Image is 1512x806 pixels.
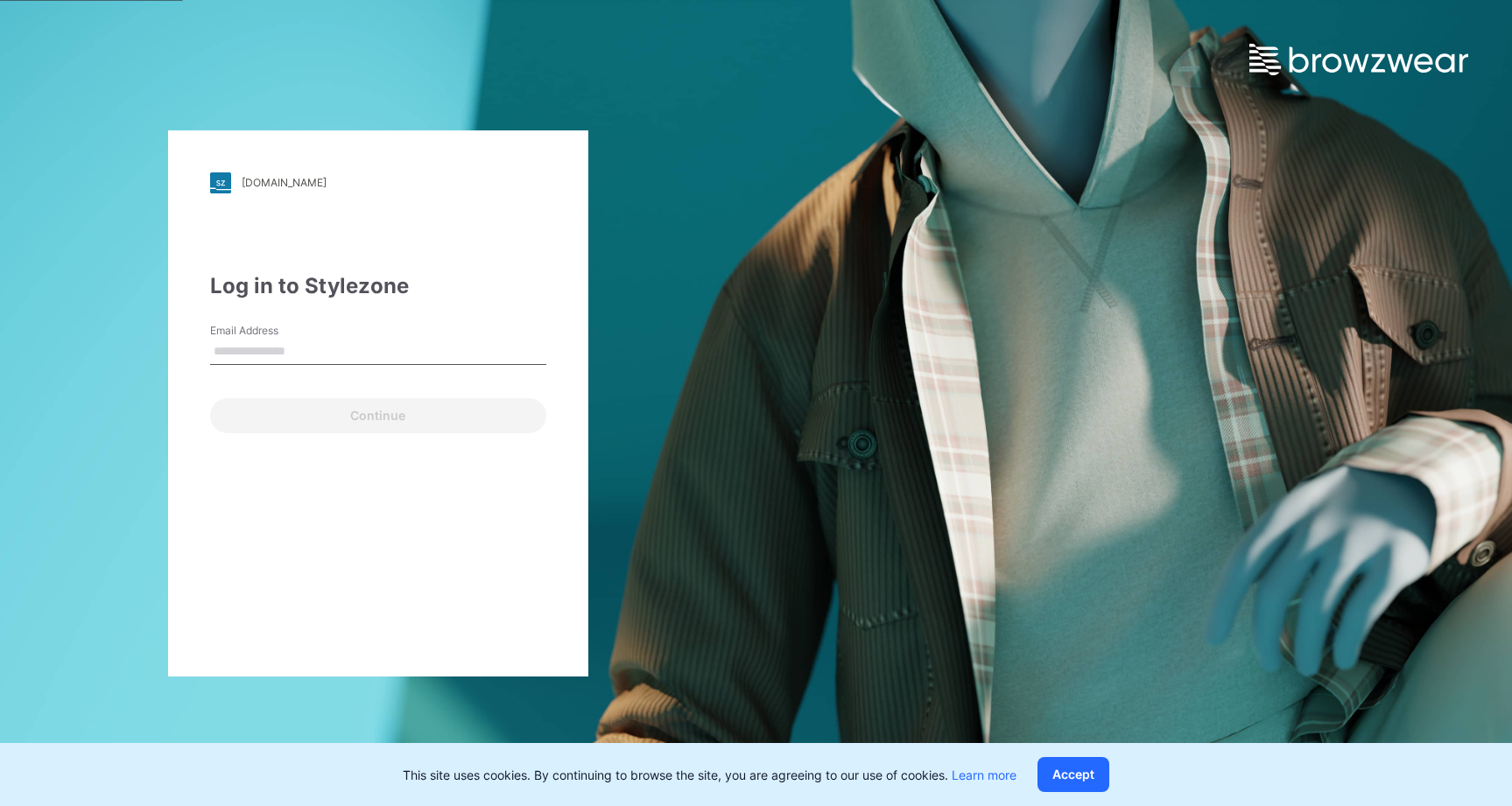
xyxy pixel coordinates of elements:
[210,172,231,193] img: stylezone-logo.562084cfcfab977791bfbf7441f1a819.svg
[210,270,546,302] div: Log in to Stylezone
[1037,757,1109,792] button: Accept
[242,176,327,189] div: [DOMAIN_NAME]
[403,766,1016,784] p: This site uses cookies. By continuing to browse the site, you are agreeing to our use of cookies.
[210,172,546,193] a: [DOMAIN_NAME]
[952,767,1016,782] a: Learn more
[1249,44,1468,75] img: browzwear-logo.e42bd6dac1945053ebaf764b6aa21510.svg
[210,323,333,339] label: Email Address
